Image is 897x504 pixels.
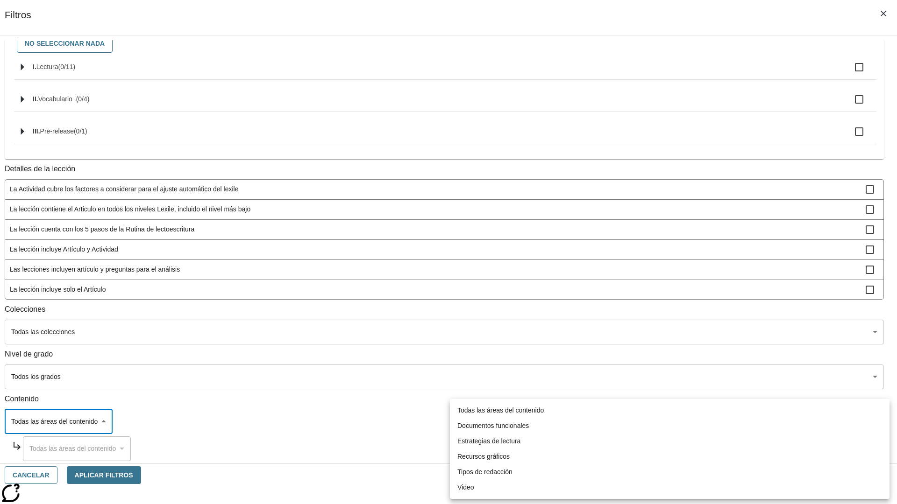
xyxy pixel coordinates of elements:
li: Recursos gráficos [450,449,890,464]
li: Tipos de redacción [450,464,890,480]
li: Todas las áreas del contenido [450,403,890,418]
li: Video [450,480,890,495]
ul: Seleccione el Contenido [450,399,890,499]
li: Documentos funcionales [450,418,890,434]
li: Estrategias de lectura [450,434,890,449]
